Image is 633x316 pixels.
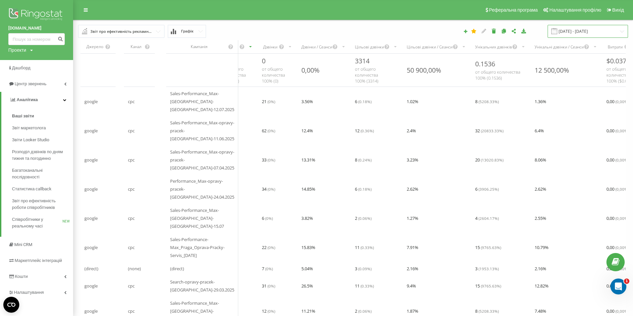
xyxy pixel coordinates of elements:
[358,216,371,221] span: ( 0.06 %)
[478,266,499,271] span: ( 1953.13 %)
[12,125,46,131] span: Звіт маркетолога
[12,214,73,232] a: Співробітники у реальному часіNEW
[615,186,629,192] span: ( 0,00 %)
[262,214,273,222] span: 6
[301,282,313,290] span: 26.5 %
[170,278,234,294] span: Search-opravy-pracek-[GEOGRAPHIC_DATA]-29.03.2025
[407,127,416,135] span: 2.4 %
[606,97,629,105] span: 0,00
[265,216,273,221] span: ( 0 %)
[170,265,184,273] span: (direct)
[355,307,371,315] span: 2
[267,128,275,133] span: ( 0 %)
[1,92,73,108] a: Аналiтика
[267,186,275,192] span: ( 0 %)
[478,186,499,192] span: ( 3906.25 %)
[535,97,546,105] span: 1.36 %
[475,282,501,290] span: 15
[535,66,569,75] div: 12 500,00%
[355,214,371,222] span: 2
[267,308,275,314] span: ( 0 %)
[8,25,65,32] a: [DOMAIN_NAME]
[355,66,378,84] span: от общего количества 100% ( 3314 )
[12,134,73,146] a: Звіти Looker Studio
[606,243,629,251] span: 0,00
[606,214,629,222] span: 0,00
[84,214,98,222] span: google
[84,265,98,273] span: (direct)
[301,127,313,135] span: 12.4 %
[355,243,374,251] span: 11
[128,185,135,193] span: cpc
[84,44,105,50] div: Джерело
[407,156,418,164] span: 3.23 %
[262,97,275,105] span: 21
[168,25,206,38] button: Графік
[262,307,275,315] span: 12
[358,266,371,271] span: ( 0.09 %)
[612,7,624,13] span: Вихід
[12,113,34,119] span: Ваші звіти
[606,282,629,290] span: 0,00
[407,265,418,273] span: 2.16 %
[262,44,279,50] div: Дзвінки
[615,308,629,314] span: ( 0,00 %)
[181,29,193,33] span: Графік
[471,29,477,33] i: Цей звіт буде завантажено першим при відкритті Аналітики. Ви можете призначити будь-який інший ва...
[407,282,416,290] span: 9.4 %
[481,157,503,162] span: ( 13020.83 %)
[615,245,629,250] span: ( 0,00 %)
[262,156,275,164] span: 33
[128,265,141,273] span: (none)
[521,29,527,33] i: Завантажити звіт
[301,243,315,251] span: 15.83 %
[475,44,512,50] div: Унікальних дзвінків
[535,127,544,135] span: 6.4 %
[606,127,629,135] span: 0,00
[407,307,418,315] span: 1.87 %
[355,282,374,290] span: 11
[84,127,98,135] span: google
[355,97,371,105] span: 6
[361,245,374,250] span: ( 0.33 %)
[301,185,315,193] span: 14.85 %
[8,47,26,53] div: Проекти
[170,148,234,172] span: Sales-Performance_Max-opravy-pracek-[GEOGRAPHIC_DATA]-07.04.2025
[12,183,73,195] a: Статистика callback
[128,97,135,105] span: cpc
[606,307,629,315] span: 0,00
[361,128,374,133] span: ( 0.36 %)
[12,198,70,211] span: Звіт про ефективність роботи співробітників
[170,119,234,143] span: Sales-Performance_Max-opravy-pracek-[GEOGRAPHIC_DATA]-11.06.2025
[12,195,73,214] a: Звіт про ефективність роботи співробітників
[262,56,265,65] span: 0
[84,307,98,315] span: google
[128,214,135,222] span: cpc
[12,186,52,192] span: Статистика callback
[615,157,629,162] span: ( 0,00 %)
[170,44,228,50] div: Кампанія
[407,243,418,251] span: 7.91 %
[267,157,275,162] span: ( 0 %)
[407,214,418,222] span: 1.27 %
[358,157,371,162] span: ( 0.24 %)
[606,56,630,65] span: $ 0.0377
[128,156,135,164] span: cpc
[489,7,538,13] span: Реферальна програма
[407,185,418,193] span: 2.62 %
[262,265,273,273] span: 7
[481,245,501,250] span: ( 9765.63 %)
[8,7,65,23] img: Ringostat logo
[478,308,499,314] span: ( 5208.33 %)
[301,97,313,105] span: 3.56 %
[475,59,495,68] span: 0.1536
[355,185,371,193] span: 6
[358,186,371,192] span: ( 0.18 %)
[407,44,453,50] div: Цільові дзвінки / Сеанси
[491,29,497,33] i: Видалити звіт
[262,282,275,290] span: 31
[535,185,546,193] span: 2.62 %
[511,29,517,33] i: Поділитися налаштуваннями звіту
[262,185,275,193] span: 34
[535,243,549,251] span: 10.79 %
